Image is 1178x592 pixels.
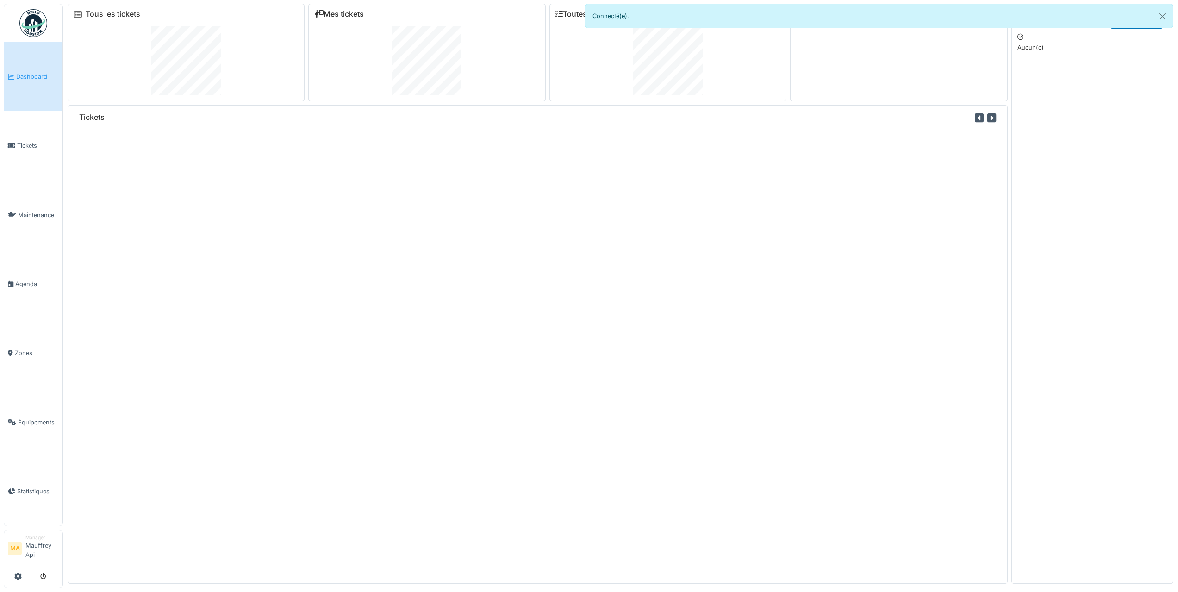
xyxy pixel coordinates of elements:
span: Zones [15,349,59,357]
button: Close [1152,4,1173,29]
a: Tous les tickets [86,10,140,19]
img: Badge_color-CXgf-gQk.svg [19,9,47,37]
span: Équipements [18,418,59,427]
li: MA [8,542,22,555]
h6: Tickets [79,113,105,122]
a: Équipements [4,387,62,456]
span: Tickets [17,141,59,150]
div: Manager [25,534,59,541]
a: Toutes les tâches [555,10,624,19]
span: Statistiques [17,487,59,496]
div: Connecté(e). [585,4,1174,28]
a: Maintenance [4,181,62,249]
a: Statistiques [4,457,62,526]
span: Maintenance [18,211,59,219]
a: Dashboard [4,42,62,111]
a: Mes tickets [314,10,364,19]
a: Agenda [4,249,62,318]
span: Dashboard [16,72,59,81]
a: Tickets [4,111,62,180]
p: Aucun(e) [1017,43,1167,52]
a: MA ManagerMauffrey Api [8,534,59,565]
li: Mauffrey Api [25,534,59,563]
span: Agenda [15,280,59,288]
a: Zones [4,318,62,387]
